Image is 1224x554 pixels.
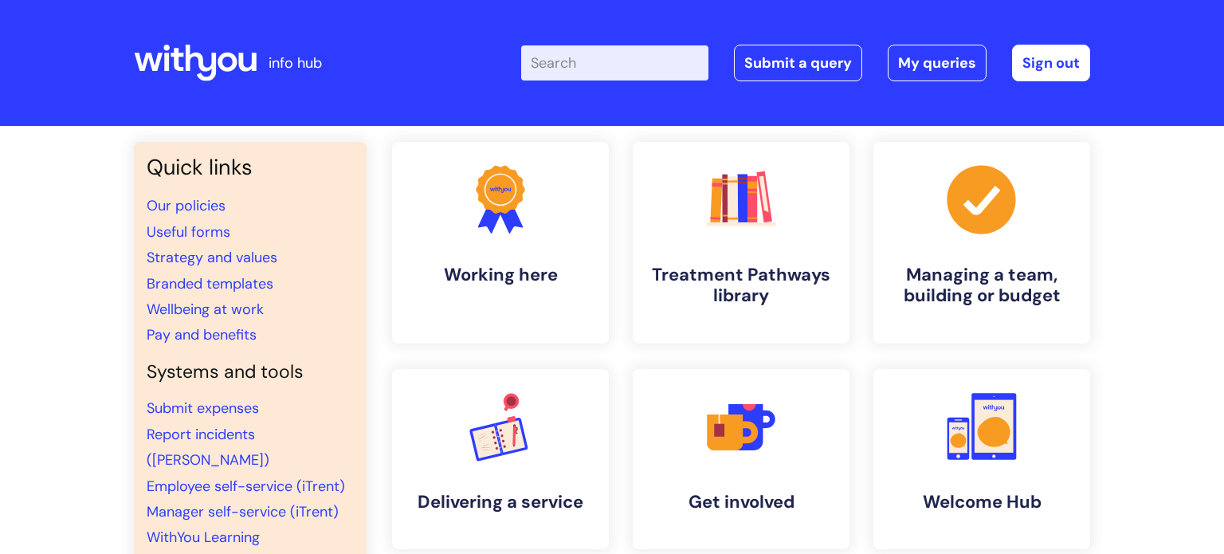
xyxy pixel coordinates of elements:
a: Pay and benefits [147,325,257,344]
a: WithYou Learning [147,528,260,547]
h4: Delivering a service [405,492,596,513]
h4: Systems and tools [147,361,354,383]
h4: Managing a team, building or budget [886,265,1077,307]
a: Submit expenses [147,399,259,418]
a: Report incidents ([PERSON_NAME]) [147,425,269,470]
h4: Get involved [645,492,837,513]
a: Our policies [147,196,226,215]
a: Employee self-service (iTrent) [147,477,345,496]
a: My queries [888,45,987,81]
h4: Welcome Hub [886,492,1077,513]
a: Treatment Pathways library [633,142,849,344]
h3: Quick links [147,155,354,180]
a: Welcome Hub [873,369,1090,549]
a: Working here [392,142,609,344]
a: Branded templates [147,274,273,293]
input: Search [521,45,708,81]
a: Delivering a service [392,369,609,549]
a: Useful forms [147,222,230,242]
div: | - [521,45,1090,81]
a: Wellbeing at work [147,300,264,319]
a: Sign out [1012,45,1090,81]
a: Manager self-service (iTrent) [147,502,339,521]
h4: Treatment Pathways library [645,265,837,307]
h4: Working here [405,265,596,285]
p: info hub [269,50,322,76]
a: Managing a team, building or budget [873,142,1090,344]
a: Submit a query [734,45,862,81]
a: Get involved [633,369,849,549]
a: Strategy and values [147,248,277,267]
